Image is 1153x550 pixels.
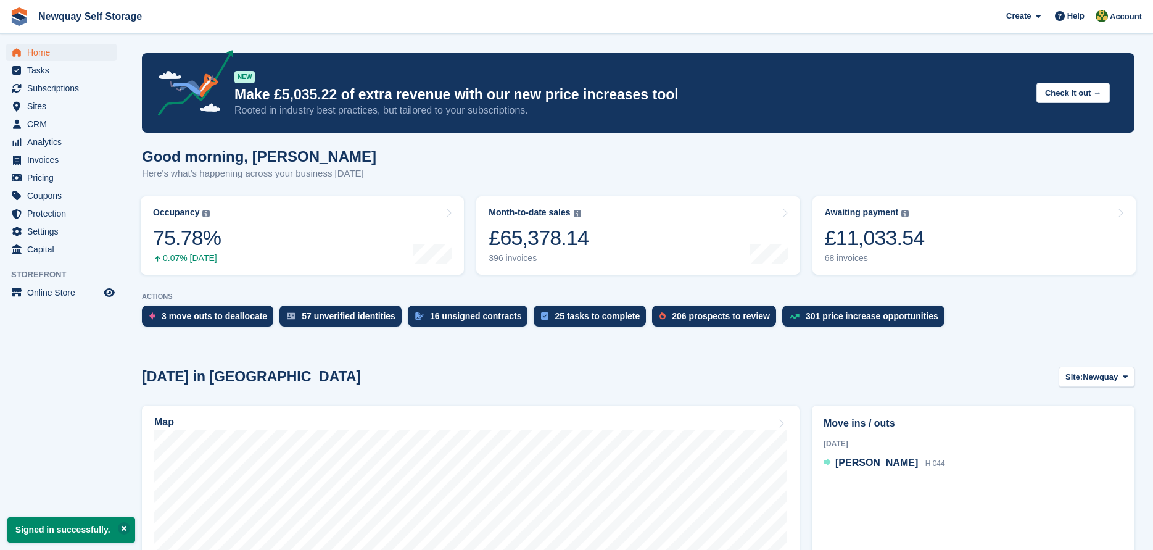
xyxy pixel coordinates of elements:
[489,253,589,264] div: 396 invoices
[287,312,295,320] img: verify_identity-adf6edd0f0f0b5bbfe63781bf79b02c33cf7c696d77639b501bdc392416b5a36.svg
[659,312,666,320] img: prospect-51fa495bee0391a8d652442698ab0144808aea92771e9ea1ae160a38d050c398.svg
[925,459,945,468] span: H 044
[824,438,1123,449] div: [DATE]
[27,151,101,169] span: Invoices
[1067,10,1085,22] span: Help
[27,223,101,240] span: Settings
[279,306,408,333] a: 57 unverified identities
[27,62,101,79] span: Tasks
[1059,367,1134,387] button: Site: Newquay
[6,98,117,115] a: menu
[141,196,464,275] a: Occupancy 75.78% 0.07% [DATE]
[806,311,938,321] div: 301 price increase opportunities
[6,205,117,222] a: menu
[27,284,101,301] span: Online Store
[6,284,117,301] a: menu
[901,210,909,217] img: icon-info-grey-7440780725fd019a000dd9b08b2336e03edf1995a4989e88bcd33f0948082b44.svg
[6,133,117,151] a: menu
[27,44,101,61] span: Home
[147,50,234,120] img: price-adjustments-announcement-icon-8257ccfd72463d97f412b2fc003d46551f7dbcb40ab6d574587a9cd5c0d94...
[489,225,589,251] div: £65,378.14
[27,98,101,115] span: Sites
[234,104,1027,117] p: Rooted in industry best practices, but tailored to your subscriptions.
[27,187,101,204] span: Coupons
[1065,371,1083,383] span: Site:
[6,80,117,97] a: menu
[6,62,117,79] a: menu
[6,223,117,240] a: menu
[27,133,101,151] span: Analytics
[824,416,1123,431] h2: Move ins / outs
[10,7,28,26] img: stora-icon-8386f47178a22dfd0bd8f6a31ec36ba5ce8667c1dd55bd0f319d3a0aa187defe.svg
[1006,10,1031,22] span: Create
[33,6,147,27] a: Newquay Self Storage
[302,311,395,321] div: 57 unverified identities
[430,311,522,321] div: 16 unsigned contracts
[1083,371,1118,383] span: Newquay
[153,253,221,264] div: 0.07% [DATE]
[102,285,117,300] a: Preview store
[142,167,376,181] p: Here's what's happening across your business [DATE]
[27,241,101,258] span: Capital
[835,457,918,468] span: [PERSON_NAME]
[154,417,174,428] h2: Map
[782,306,951,333] a: 301 price increase opportunities
[142,306,279,333] a: 3 move outs to deallocate
[825,207,899,218] div: Awaiting payment
[153,225,221,251] div: 75.78%
[27,205,101,222] span: Protection
[825,225,925,251] div: £11,033.54
[234,86,1027,104] p: Make £5,035.22 of extra revenue with our new price increases tool
[1096,10,1108,22] img: Glenn
[824,456,945,472] a: [PERSON_NAME] H 044
[534,306,652,333] a: 25 tasks to complete
[27,169,101,186] span: Pricing
[1036,83,1110,103] button: Check it out →
[574,210,581,217] img: icon-info-grey-7440780725fd019a000dd9b08b2336e03edf1995a4989e88bcd33f0948082b44.svg
[142,148,376,165] h1: Good morning, [PERSON_NAME]
[27,115,101,133] span: CRM
[142,369,361,385] h2: [DATE] in [GEOGRAPHIC_DATA]
[6,169,117,186] a: menu
[672,311,770,321] div: 206 prospects to review
[476,196,800,275] a: Month-to-date sales £65,378.14 396 invoices
[6,187,117,204] a: menu
[153,207,199,218] div: Occupancy
[408,306,534,333] a: 16 unsigned contracts
[6,151,117,169] a: menu
[27,80,101,97] span: Subscriptions
[825,253,925,264] div: 68 invoices
[142,293,1134,301] p: ACTIONS
[489,207,570,218] div: Month-to-date sales
[149,312,155,320] img: move_outs_to_deallocate_icon-f764333ba52eb49d3ac5e1228854f67142a1ed5810a6f6cc68b1a99e826820c5.svg
[11,269,123,281] span: Storefront
[652,306,782,333] a: 206 prospects to review
[555,311,640,321] div: 25 tasks to complete
[1110,10,1142,23] span: Account
[162,311,267,321] div: 3 move outs to deallocate
[541,312,548,320] img: task-75834270c22a3079a89374b754ae025e5fb1db73e45f91037f5363f120a921f8.svg
[7,517,135,543] p: Signed in successfully.
[415,312,424,320] img: contract_signature_icon-13c848040528278c33f63329250d36e43548de30e8caae1d1a13099fd9432cc5.svg
[6,241,117,258] a: menu
[234,71,255,83] div: NEW
[790,314,800,319] img: price_increase_opportunities-93ffe204e8149a01c8c9dc8f82e8f89637d9d84a8eef4429ea346261dce0b2c0.svg
[6,44,117,61] a: menu
[812,196,1136,275] a: Awaiting payment £11,033.54 68 invoices
[202,210,210,217] img: icon-info-grey-7440780725fd019a000dd9b08b2336e03edf1995a4989e88bcd33f0948082b44.svg
[6,115,117,133] a: menu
